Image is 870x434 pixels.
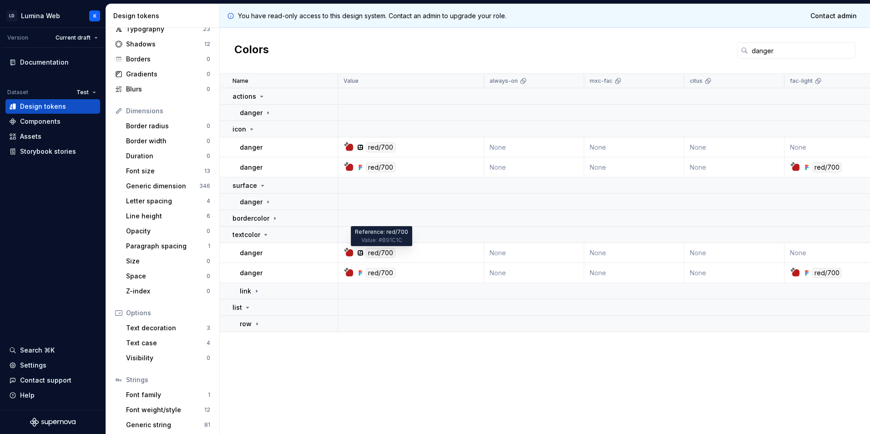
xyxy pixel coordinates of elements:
[126,308,210,318] div: Options
[5,144,100,159] a: Storybook stories
[207,137,210,145] div: 0
[366,268,395,278] div: red/700
[344,77,359,85] p: Value
[204,406,210,414] div: 12
[484,243,584,263] td: None
[122,239,214,253] a: Paragraph spacing1
[207,273,210,280] div: 0
[208,242,210,250] div: 1
[126,353,207,363] div: Visibility
[20,346,55,355] div: Search ⌘K
[126,420,204,429] div: Generic string
[233,214,269,223] p: bordercolor
[126,227,207,236] div: Opacity
[122,119,214,133] a: Border radius0
[122,224,214,238] a: Opacity0
[207,354,210,362] div: 0
[7,34,28,41] div: Version
[5,358,100,373] a: Settings
[584,263,684,283] td: None
[355,237,408,244] div: Value: #B91C1C
[804,8,863,24] a: Contact admin
[233,303,242,312] p: list
[240,143,263,152] p: danger
[122,321,214,335] a: Text decoration3
[203,25,210,33] div: 23
[126,167,204,176] div: Font size
[111,67,214,81] a: Gradients0
[207,71,210,78] div: 0
[684,157,784,177] td: None
[207,86,210,93] div: 0
[126,323,207,333] div: Text decoration
[20,361,46,370] div: Settings
[233,77,248,85] p: Name
[30,418,76,427] a: Supernova Logo
[240,287,251,296] p: link
[7,89,28,96] div: Dataset
[207,288,210,295] div: 0
[207,56,210,63] div: 0
[748,42,855,59] input: Search in tokens...
[126,287,207,296] div: Z-index
[126,405,204,414] div: Font weight/style
[207,212,210,220] div: 6
[204,40,210,48] div: 12
[126,338,207,348] div: Text case
[240,163,263,172] p: danger
[122,284,214,298] a: Z-index0
[484,137,584,157] td: None
[207,339,210,347] div: 4
[590,77,612,85] p: mxc-fac
[21,11,60,20] div: Lumina Web
[122,134,214,148] a: Border width0
[204,167,210,175] div: 13
[2,6,104,25] button: LDLumina WebK
[126,151,207,161] div: Duration
[240,108,263,117] p: danger
[76,89,89,96] span: Test
[790,77,813,85] p: fac-light
[122,209,214,223] a: Line height6
[126,242,208,251] div: Paragraph spacing
[56,34,91,41] span: Current draft
[812,162,842,172] div: red/700
[5,114,100,129] a: Components
[366,142,395,152] div: red/700
[20,391,35,400] div: Help
[584,157,684,177] td: None
[126,197,207,206] div: Letter spacing
[126,272,207,281] div: Space
[234,42,269,59] h2: Colors
[208,391,210,399] div: 1
[72,86,100,99] button: Test
[122,164,214,178] a: Font size13
[233,125,246,134] p: icon
[5,373,100,388] button: Contact support
[584,137,684,157] td: None
[122,254,214,268] a: Size0
[207,257,210,265] div: 0
[126,70,207,79] div: Gradients
[690,77,703,85] p: citus
[207,122,210,130] div: 0
[5,388,100,403] button: Help
[126,212,207,221] div: Line height
[126,257,207,266] div: Size
[207,227,210,235] div: 0
[20,147,76,156] div: Storybook stories
[126,375,210,384] div: Strings
[126,55,207,64] div: Borders
[20,58,69,67] div: Documentation
[126,136,207,146] div: Border width
[684,243,784,263] td: None
[126,390,208,399] div: Font family
[484,263,584,283] td: None
[122,179,214,193] a: Generic dimension346
[6,10,17,21] div: LD
[233,92,256,101] p: actions
[122,351,214,365] a: Visibility0
[111,37,214,51] a: Shadows12
[233,181,257,190] p: surface
[240,197,263,207] p: danger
